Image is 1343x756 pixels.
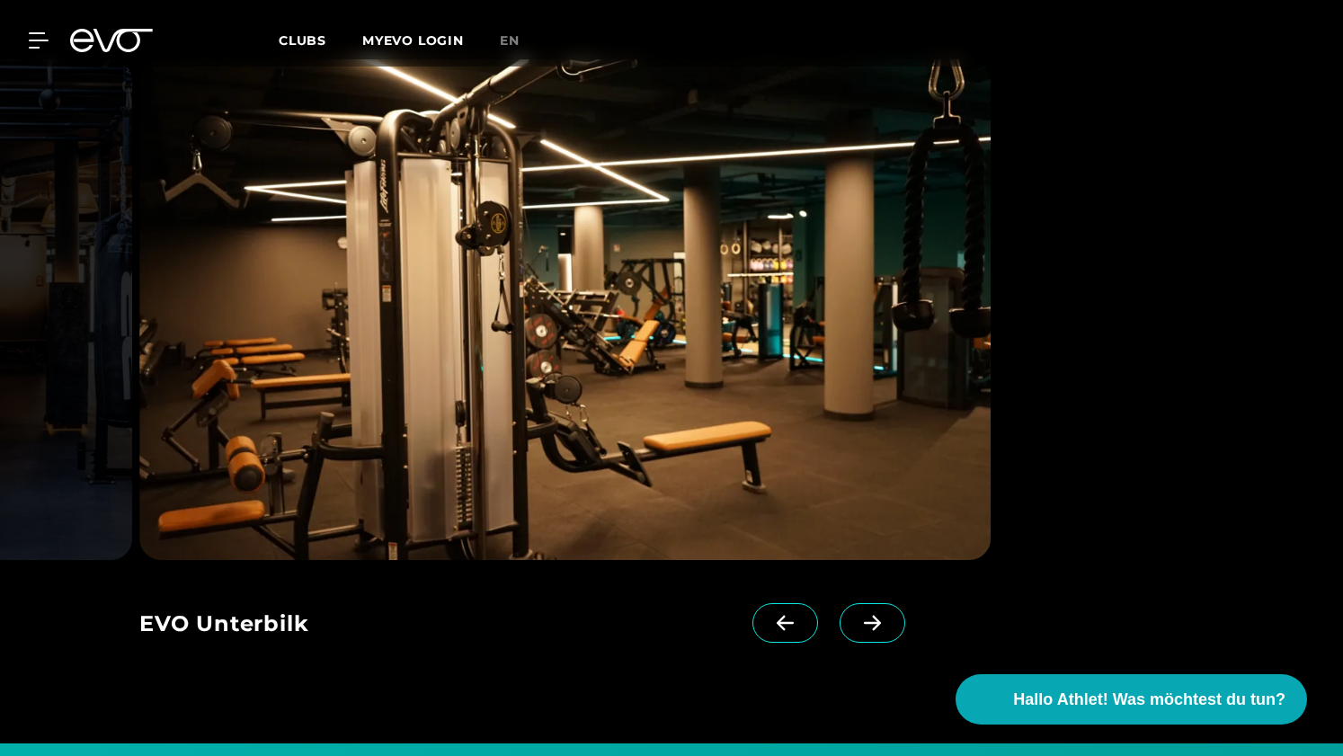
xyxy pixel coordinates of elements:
img: evofitness [139,59,991,560]
button: Hallo Athlet! Was möchtest du tun? [956,674,1307,725]
div: EVO Unterbilk [139,603,752,648]
span: en [500,32,520,49]
a: MYEVO LOGIN [362,32,464,49]
a: Clubs [279,31,362,49]
span: Clubs [279,32,326,49]
a: en [500,31,541,51]
span: Hallo Athlet! Was möchtest du tun? [1013,688,1285,712]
